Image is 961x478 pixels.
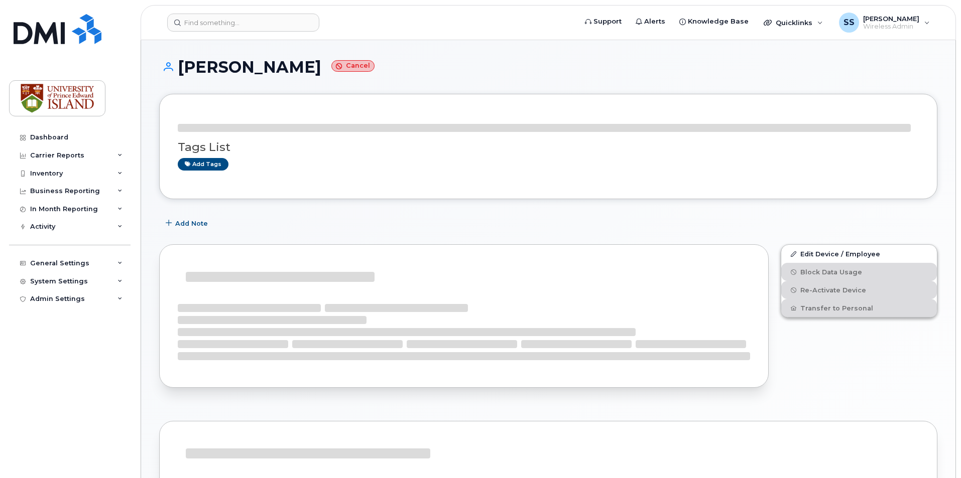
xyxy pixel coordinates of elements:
button: Add Note [159,214,216,232]
h1: [PERSON_NAME] [159,58,937,76]
span: Re-Activate Device [800,286,866,294]
a: Add tags [178,158,228,171]
button: Re-Activate Device [781,281,937,299]
button: Block Data Usage [781,263,937,281]
small: Cancel [331,60,375,72]
h3: Tags List [178,141,919,153]
a: Edit Device / Employee [781,245,937,263]
button: Transfer to Personal [781,299,937,317]
span: Add Note [175,219,208,228]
